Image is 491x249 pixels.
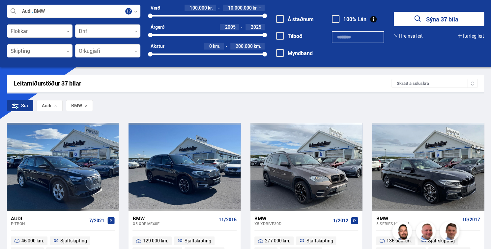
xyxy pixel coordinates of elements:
div: Audi [11,215,87,221]
div: X5 XDRIVE30D [254,221,330,226]
span: 10.000.000 [228,5,252,11]
div: Sía [7,100,33,111]
span: 46 000 km. [21,237,44,245]
div: X5 XDRIVE40E [132,221,216,226]
div: Akstur [150,44,164,49]
img: nhp88E3Fdnt1Opn2.png [393,222,413,242]
span: 200.000 [236,43,253,49]
label: Á staðnum [276,16,314,22]
div: BMW [376,215,459,221]
span: 2005 [225,24,236,30]
label: 100% Lán [332,16,366,22]
label: Tilboð [276,33,303,39]
span: Sjálfskipting [306,237,333,245]
button: Opna LiveChat spjallviðmót [5,3,25,22]
div: Verð [150,5,160,11]
span: km. [254,44,261,49]
button: Sýna 37 bíla [394,12,484,26]
div: Leitarniðurstöður 37 bílar [14,80,391,87]
span: 0 [209,43,212,49]
label: Myndband [276,50,313,56]
span: 11/2016 [219,217,237,222]
button: Ítarleg leit [458,33,484,39]
img: FbJEzSuNWCJXmdc-.webp [441,222,460,242]
span: 136 000 km. [387,237,412,245]
span: BMW [71,103,82,108]
span: km. [213,44,220,49]
span: 1/2012 [333,218,348,223]
button: Hreinsa leit [394,33,423,39]
span: 277 000 km. [265,237,290,245]
div: 5 series M-TECH [376,221,459,226]
span: 7/2021 [89,218,104,223]
span: 129 000 km. [143,237,168,245]
span: Sjálfskipting [60,237,87,245]
span: Audi [42,103,51,108]
div: BMW [132,215,216,221]
div: e-tron [11,221,87,226]
div: BMW [254,215,330,221]
img: siFngHWaQ9KaOqBr.png [417,222,437,242]
span: Sjálfskipting [185,237,211,245]
span: 10/2017 [462,217,480,222]
span: kr. [253,5,258,11]
span: 2025 [251,24,261,30]
span: + [259,5,261,11]
span: 100.000 [190,5,207,11]
div: Árgerð [150,24,164,30]
span: kr. [208,5,213,11]
div: Skráð á söluskrá [391,79,477,88]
